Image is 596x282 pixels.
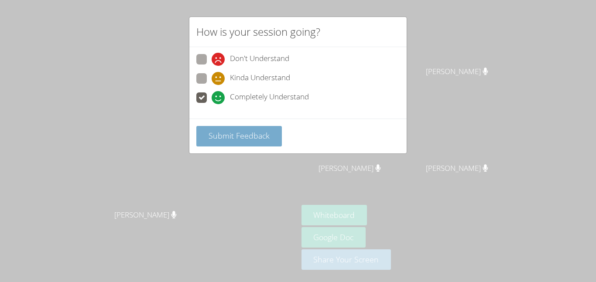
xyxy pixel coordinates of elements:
[196,126,282,146] button: Submit Feedback
[196,24,320,40] h2: How is your session going?
[230,53,289,66] span: Don't Understand
[230,72,290,85] span: Kinda Understand
[209,130,270,141] span: Submit Feedback
[230,91,309,104] span: Completely Understand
